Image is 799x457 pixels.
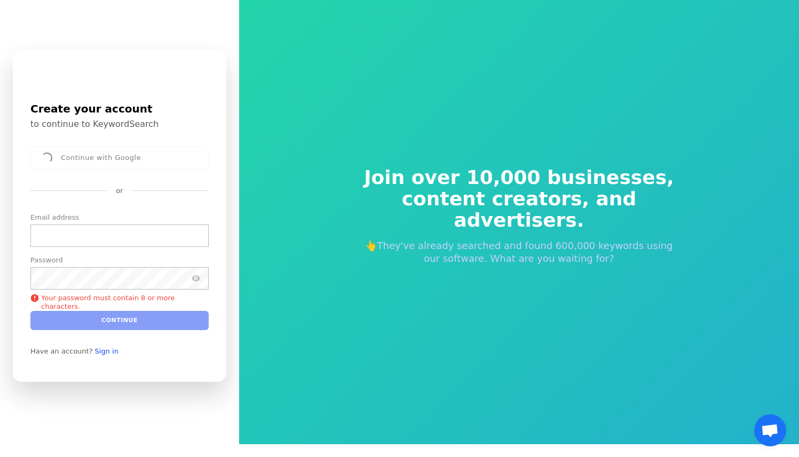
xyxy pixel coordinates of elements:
p: Your password must contain 8 or more characters. [30,293,209,311]
a: Sign in [95,347,118,355]
h1: Create your account [30,101,209,117]
button: Show password [189,271,202,284]
span: Join over 10,000 businesses, [357,167,682,188]
a: 开放式聊天 [754,414,786,446]
span: content creators, and advertisers. [357,188,682,231]
p: 👆They've already searched and found 600,000 keywords using our software. What are you waiting for? [357,239,682,265]
p: to continue to KeywordSearch [30,119,209,130]
p: or [116,186,123,196]
span: Have an account? [30,347,93,355]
